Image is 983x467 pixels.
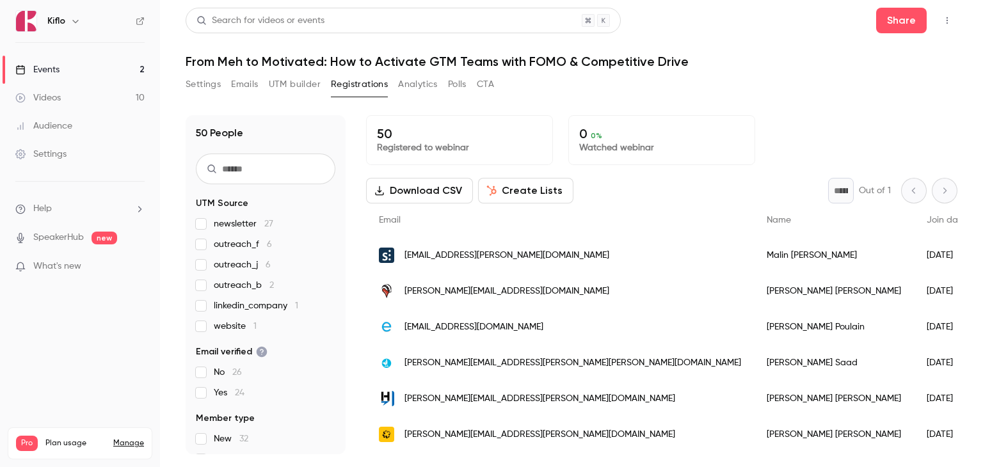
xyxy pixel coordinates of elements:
[478,178,573,203] button: Create Lists
[196,345,268,358] span: Email verified
[379,216,401,225] span: Email
[579,141,744,154] p: Watched webinar
[927,216,966,225] span: Join date
[754,237,914,273] div: Malin [PERSON_NAME]
[214,320,257,333] span: website
[214,279,274,292] span: outreach_b
[404,321,543,334] span: [EMAIL_ADDRESS][DOMAIN_NAME]
[379,283,394,299] img: badgermapping.com
[47,15,65,28] h6: Kiflo
[235,388,244,397] span: 24
[214,258,271,271] span: outreach_j
[214,432,248,445] span: New
[295,301,298,310] span: 1
[45,438,106,448] span: Plan usage
[754,345,914,381] div: [PERSON_NAME] Saad
[196,412,255,425] span: Member type
[214,238,272,251] span: outreach_f
[754,273,914,309] div: [PERSON_NAME] [PERSON_NAME]
[591,131,602,140] span: 0 %
[266,260,271,269] span: 6
[379,355,394,370] img: empowerly.com
[269,74,321,95] button: UTM builder
[264,219,273,228] span: 27
[579,126,744,141] p: 0
[267,240,272,249] span: 6
[33,231,84,244] a: SpeakerHub
[15,91,61,104] div: Videos
[754,381,914,416] div: [PERSON_NAME] [PERSON_NAME]
[239,434,248,443] span: 32
[379,319,394,335] img: ellisphere.com
[186,74,221,95] button: Settings
[15,148,67,161] div: Settings
[379,427,394,442] img: wearepatchworks.com
[914,345,979,381] div: [DATE]
[129,261,145,273] iframe: Noticeable Trigger
[398,74,438,95] button: Analytics
[379,391,394,406] img: hy-tek.com
[232,368,242,377] span: 26
[404,356,741,370] span: [PERSON_NAME][EMAIL_ADDRESS][PERSON_NAME][PERSON_NAME][DOMAIN_NAME]
[15,63,60,76] div: Events
[754,416,914,452] div: [PERSON_NAME] [PERSON_NAME]
[33,202,52,216] span: Help
[15,120,72,132] div: Audience
[404,428,675,441] span: [PERSON_NAME][EMAIL_ADDRESS][PERSON_NAME][DOMAIN_NAME]
[331,74,388,95] button: Registrations
[914,273,979,309] div: [DATE]
[214,453,270,466] span: Returning
[214,386,244,399] span: Yes
[196,197,248,210] span: UTM Source
[377,141,542,154] p: Registered to webinar
[253,322,257,331] span: 1
[914,381,979,416] div: [DATE]
[113,438,144,448] a: Manage
[366,178,473,203] button: Download CSV
[448,74,467,95] button: Polls
[404,285,609,298] span: [PERSON_NAME][EMAIL_ADDRESS][DOMAIN_NAME]
[477,74,494,95] button: CTA
[914,309,979,345] div: [DATE]
[914,237,979,273] div: [DATE]
[767,216,791,225] span: Name
[33,260,81,273] span: What's new
[876,8,927,33] button: Share
[196,125,243,141] h1: 50 People
[16,436,38,451] span: Pro
[914,416,979,452] div: [DATE]
[231,74,258,95] button: Emails
[404,392,675,406] span: [PERSON_NAME][EMAIL_ADDRESS][PERSON_NAME][DOMAIN_NAME]
[92,232,117,244] span: new
[214,218,273,230] span: newsletter
[214,366,242,379] span: No
[16,11,36,31] img: Kiflo
[379,248,394,263] img: simployer.com
[214,299,298,312] span: linkedin_company
[404,249,609,262] span: [EMAIL_ADDRESS][PERSON_NAME][DOMAIN_NAME]
[377,126,542,141] p: 50
[859,184,891,197] p: Out of 1
[196,14,324,28] div: Search for videos or events
[186,54,957,69] h1: From Meh to Motivated: How to Activate GTM Teams with FOMO & Competitive Drive
[269,281,274,290] span: 2
[15,202,145,216] li: help-dropdown-opener
[754,309,914,345] div: [PERSON_NAME] Poulain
